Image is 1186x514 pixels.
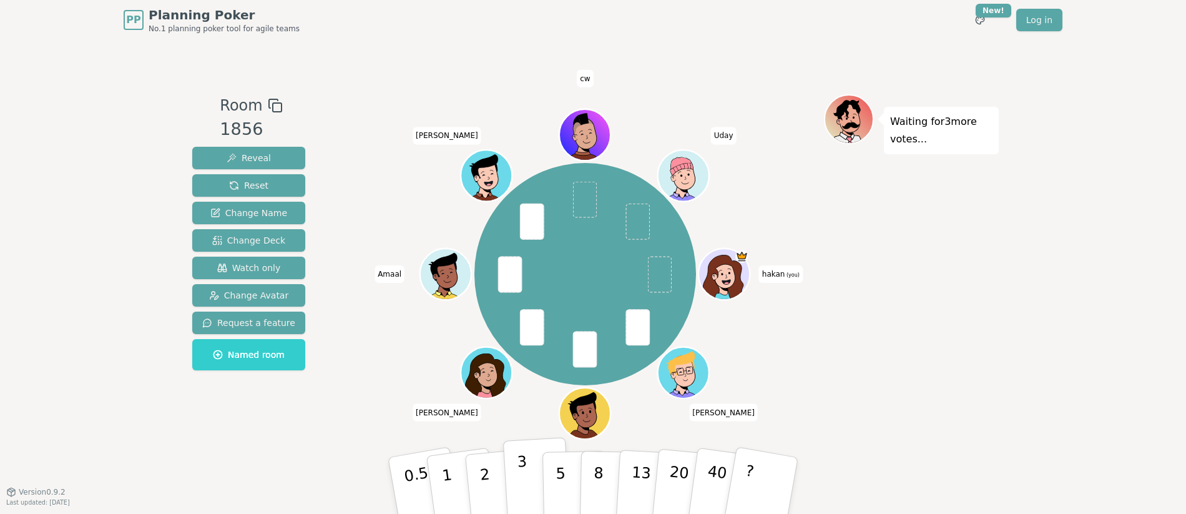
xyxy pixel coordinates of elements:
span: Change Avatar [209,289,289,302]
span: Last updated: [DATE] [6,499,70,506]
button: Watch only [192,257,305,279]
button: Request a feature [192,312,305,334]
a: Log in [1016,9,1062,31]
div: New! [976,4,1011,17]
span: hakan is the host [736,250,749,264]
span: Click to change your name [413,404,481,422]
button: Version0.9.2 [6,487,66,497]
span: PP [126,12,140,27]
span: Named room [213,348,285,361]
div: 1856 [220,117,282,142]
span: Request a feature [202,317,295,329]
span: Click to change your name [689,404,758,422]
button: Reset [192,174,305,197]
button: Reveal [192,147,305,169]
button: Change Name [192,202,305,224]
p: Waiting for 3 more votes... [890,113,992,148]
span: Room [220,94,262,117]
span: Click to change your name [413,127,481,145]
a: PPPlanning PokerNo.1 planning poker tool for agile teams [124,6,300,34]
span: No.1 planning poker tool for agile teams [149,24,300,34]
button: Change Deck [192,229,305,252]
span: Reveal [227,152,271,164]
span: Click to change your name [375,265,404,283]
span: Change Deck [212,234,285,247]
span: Watch only [217,262,281,274]
span: (you) [785,272,800,278]
button: Change Avatar [192,284,305,307]
span: Click to change your name [711,127,737,145]
span: Click to change your name [577,70,593,87]
span: Change Name [210,207,287,219]
span: Reset [229,179,268,192]
button: Named room [192,339,305,370]
span: Click to change your name [759,265,803,283]
span: Version 0.9.2 [19,487,66,497]
span: Planning Poker [149,6,300,24]
button: Click to change your avatar [700,250,748,299]
button: New! [969,9,991,31]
